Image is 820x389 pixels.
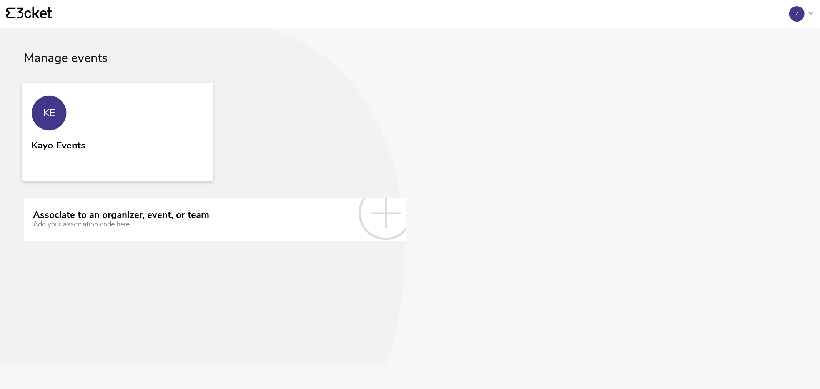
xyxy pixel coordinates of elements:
a: Associate to an organizer, event, or team Add your association code here [24,198,406,241]
div: KE [43,107,55,119]
div: Kayo Events [32,137,86,151]
div: Manage events [24,51,796,84]
div: Add your association code here [33,220,209,228]
g: {' '} [6,8,15,18]
a: {' '} [6,7,52,20]
div: Associate to an organizer, event, or team [33,210,209,221]
div: Z [795,11,798,17]
a: KE Kayo Events [22,83,213,181]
